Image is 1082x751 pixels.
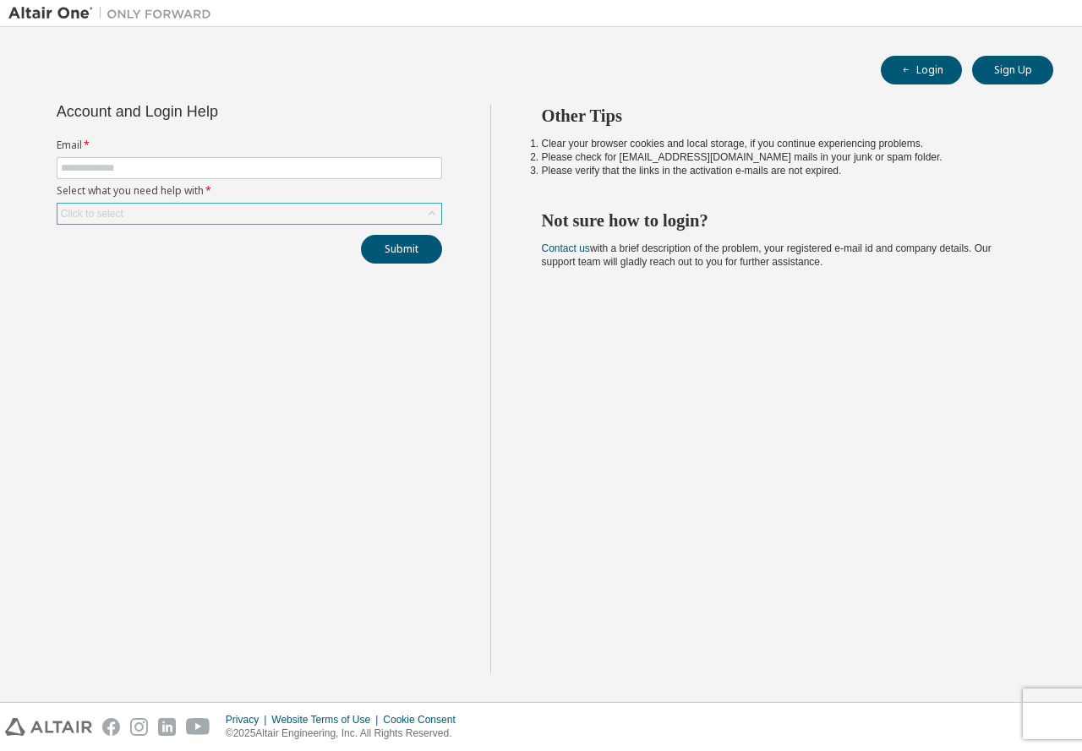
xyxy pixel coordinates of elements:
[542,242,992,268] span: with a brief description of the problem, your registered e-mail id and company details. Our suppo...
[8,5,220,22] img: Altair One
[542,105,1024,127] h2: Other Tips
[542,137,1024,150] li: Clear your browser cookies and local storage, if you continue experiencing problems.
[130,718,148,736] img: instagram.svg
[57,139,442,152] label: Email
[271,713,383,727] div: Website Terms of Use
[542,210,1024,231] h2: Not sure how to login?
[542,242,590,254] a: Contact us
[361,235,442,264] button: Submit
[102,718,120,736] img: facebook.svg
[61,207,123,220] div: Click to select
[57,204,441,224] div: Click to select
[383,713,465,727] div: Cookie Consent
[57,105,365,118] div: Account and Login Help
[226,713,271,727] div: Privacy
[158,718,176,736] img: linkedin.svg
[57,184,442,198] label: Select what you need help with
[972,56,1053,84] button: Sign Up
[5,718,92,736] img: altair_logo.svg
[542,164,1024,177] li: Please verify that the links in the activation e-mails are not expired.
[542,150,1024,164] li: Please check for [EMAIL_ADDRESS][DOMAIN_NAME] mails in your junk or spam folder.
[226,727,466,741] p: © 2025 Altair Engineering, Inc. All Rights Reserved.
[186,718,210,736] img: youtube.svg
[881,56,962,84] button: Login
